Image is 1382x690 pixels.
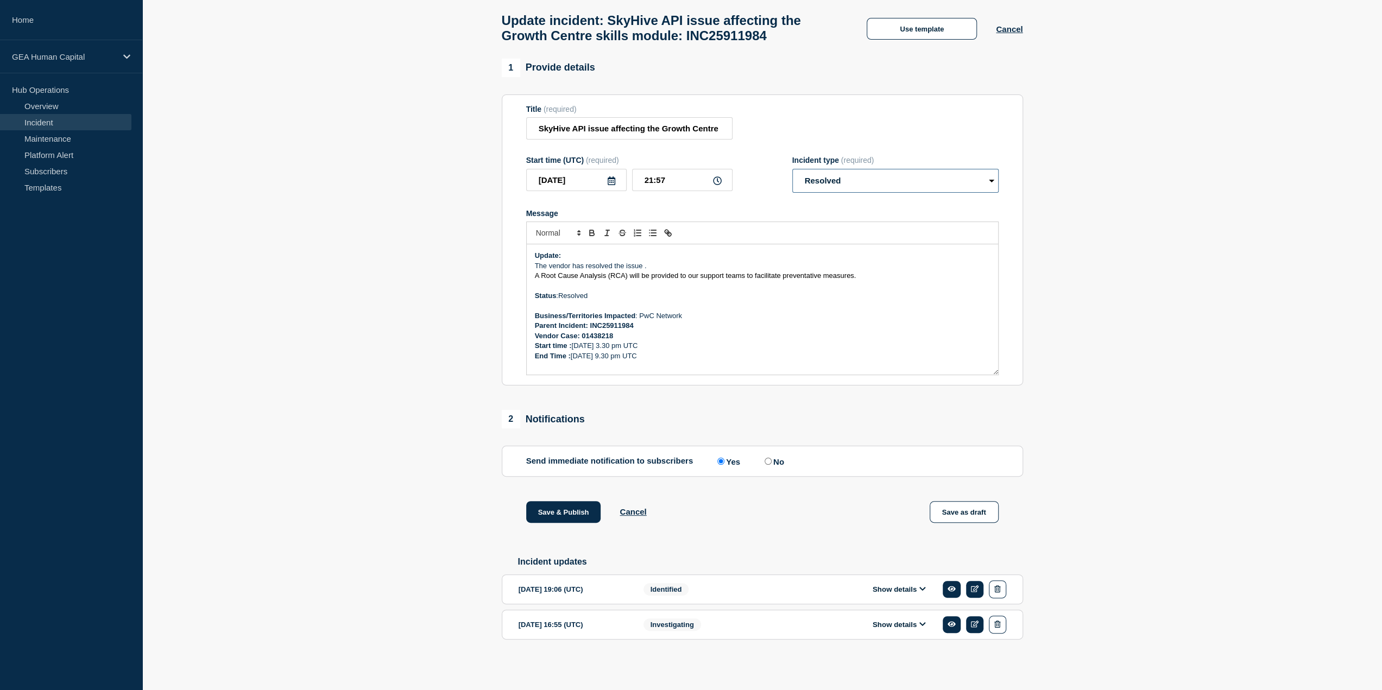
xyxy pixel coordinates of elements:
strong: Vendor Case: [535,332,580,340]
button: Cancel [996,24,1023,34]
select: Incident type [792,169,999,193]
strong: Status [535,292,557,300]
label: No [762,456,784,466]
h2: Incident updates [518,557,1023,567]
div: Message [526,209,999,218]
button: Use template [867,18,977,40]
span: 2 [502,410,520,428]
strong: Start time : [535,341,572,350]
p: :Resolved [535,291,990,301]
strong: End Time : [535,352,571,360]
strong: 01438218 [582,332,613,340]
label: Yes [715,456,740,466]
strong: Update: [535,251,561,259]
p: GEA Human Capital [12,52,116,61]
div: Send immediate notification to subscribers [526,456,999,466]
input: HH:MM [632,169,733,191]
strong: Parent Incident: [535,321,588,330]
span: Font size [531,226,584,239]
p: Send immediate notification to subscribers [526,456,693,466]
div: Incident type [792,156,999,164]
button: Toggle strikethrough text [615,226,630,239]
button: Show details [869,620,929,629]
p: [DATE] 9.30 pm UTC [535,351,990,361]
strong: INC25911984 [590,321,633,330]
span: 1 [502,59,520,77]
button: Cancel [620,507,646,516]
h1: Update incident: SkyHive API issue affecting the Growth Centre skills module: INC25911984 [502,13,848,43]
div: Start time (UTC) [526,156,733,164]
button: Show details [869,585,929,594]
div: [DATE] 16:55 (UTC) [519,616,627,634]
input: Title [526,117,733,140]
p: [DATE] 3.30 pm UTC [535,341,990,351]
button: Toggle bold text [584,226,600,239]
strong: Business/Territories Impacted [535,312,635,320]
div: [DATE] 19:06 (UTC) [519,580,627,598]
button: Save & Publish [526,501,601,523]
button: Toggle italic text [600,226,615,239]
input: No [765,458,772,465]
span: A Root Cause Analysis (RCA) will be provided to our support teams to facilitate preventative meas... [535,271,856,280]
span: Identified [643,583,689,596]
button: Toggle ordered list [630,226,645,239]
input: YYYY-MM-DD [526,169,627,191]
div: Title [526,105,733,113]
div: Provide details [502,59,595,77]
div: Message [527,244,998,375]
p: : PwC Network [535,311,990,321]
input: Yes [717,458,724,465]
button: Save as draft [930,501,999,523]
span: (required) [586,156,619,164]
span: Investigating [643,618,701,631]
span: (required) [544,105,577,113]
div: Notifications [502,410,585,428]
button: Toggle bulleted list [645,226,660,239]
p: The vendor has resolved the issue . [535,261,990,271]
button: Toggle link [660,226,676,239]
span: (required) [841,156,874,164]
